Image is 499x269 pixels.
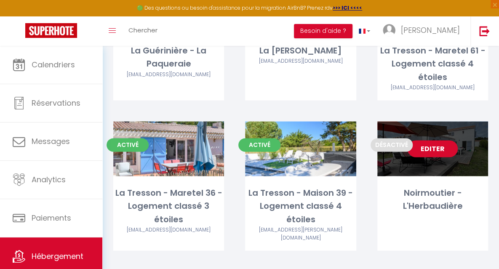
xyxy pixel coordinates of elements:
[32,251,83,261] span: Hébergement
[32,59,75,70] span: Calendriers
[407,140,458,157] a: Editer
[113,44,224,71] div: La Guérinière - La Paqueraie
[383,24,395,37] img: ...
[25,23,77,38] img: Super Booking
[377,84,488,92] div: Airbnb
[294,24,352,38] button: Besoin d'aide ?
[238,138,280,152] span: Activé
[371,138,413,152] span: Désactivé
[113,71,224,79] div: Airbnb
[401,25,460,35] span: [PERSON_NAME]
[245,44,356,57] div: La [PERSON_NAME]
[245,57,356,65] div: Airbnb
[128,26,157,35] span: Chercher
[376,16,470,46] a: ... [PERSON_NAME]
[377,44,488,84] div: La Tresson - Maretel 61 - Logement classé 4 étoiles
[107,138,149,152] span: Activé
[32,136,70,146] span: Messages
[122,16,164,46] a: Chercher
[32,174,66,185] span: Analytics
[113,186,224,226] div: La Tresson - Maretel 36 - Logement classé 3 étoiles
[333,4,362,11] a: >>> ICI <<<<
[245,186,356,226] div: La Tresson - Maison 39 - Logement classé 4 étoiles
[377,186,488,213] div: Noirmoutier - L'Herbaudière
[32,98,80,108] span: Réservations
[32,213,71,223] span: Paiements
[113,226,224,234] div: Airbnb
[245,226,356,242] div: Airbnb
[479,26,490,36] img: logout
